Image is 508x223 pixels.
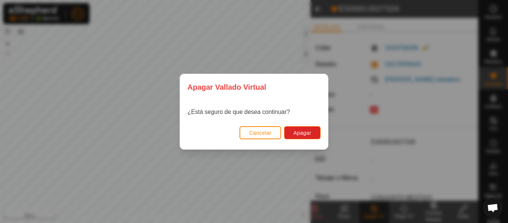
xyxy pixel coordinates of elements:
[284,126,321,139] button: Apagar
[187,82,266,93] span: Apagar Vallado Virtual
[239,126,281,139] button: Cancelar
[187,108,290,117] p: ¿Está seguro de que desea continuar?
[483,198,503,218] div: Chat abierto
[293,130,311,136] span: Apagar
[249,130,271,136] span: Cancelar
